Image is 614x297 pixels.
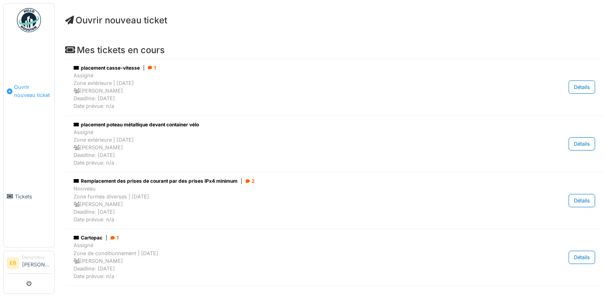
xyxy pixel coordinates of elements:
[74,64,512,72] div: placement casse-vitesse
[7,254,51,274] a: EB Demandeur[PERSON_NAME]
[74,185,512,223] div: Nouveau Zone formes diverses | [DATE] [PERSON_NAME] Deadline: [DATE] Date prévue: n/a
[15,193,51,200] span: Tickets
[7,257,19,269] li: EB
[17,8,41,32] img: Badge_color-CXgf-gQk.svg
[72,232,597,282] a: Cartopac| 1 AssignéZone de conditionnement | [DATE] [PERSON_NAME]Deadline: [DATE]Date prévue: n/a...
[143,64,145,72] span: |
[241,177,242,185] span: |
[569,251,595,264] div: Détails
[246,177,255,185] div: 2
[72,119,597,169] a: placement poteau métallique devant container vélo AssignéZone extérieure | [DATE] [PERSON_NAME]De...
[569,137,595,151] div: Détails
[74,241,512,280] div: Assigné Zone de conditionnement | [DATE] [PERSON_NAME] Deadline: [DATE] Date prévue: n/a
[569,80,595,94] div: Détails
[74,72,512,110] div: Assigné Zone extérieure | [DATE] [PERSON_NAME] Deadline: [DATE] Date prévue: n/a
[4,37,54,146] a: Ouvrir nouveau ticket
[72,62,597,112] a: placement casse-vitesse| 1 AssignéZone extérieure | [DATE] [PERSON_NAME]Deadline: [DATE]Date prév...
[111,234,119,241] div: 1
[74,177,512,185] div: Remplacement des prises de courant par des prises IPx4 minimum
[65,15,167,25] a: Ouvrir nouveau ticket
[74,234,512,241] div: Cartopac
[22,254,51,260] div: Demandeur
[72,175,597,225] a: Remplacement des prises de courant par des prises IPx4 minimum| 2 NouveauZone formes diverses | [...
[22,254,51,272] li: [PERSON_NAME]
[569,194,595,207] div: Détails
[74,121,512,128] div: placement poteau métallique devant container vélo
[14,83,51,99] span: Ouvrir nouveau ticket
[106,234,107,241] span: |
[65,45,604,55] h4: Mes tickets en cours
[148,64,156,72] div: 1
[74,128,512,167] div: Assigné Zone extérieure | [DATE] [PERSON_NAME] Deadline: [DATE] Date prévue: n/a
[4,146,54,247] a: Tickets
